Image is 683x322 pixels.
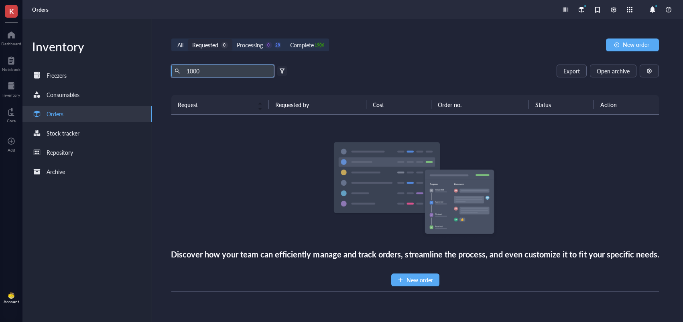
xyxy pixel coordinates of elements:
div: Core [7,118,16,123]
div: 28 [274,42,281,49]
div: Orders [47,109,63,118]
a: Notebook [2,54,20,72]
span: New order [623,41,649,48]
th: Action [594,95,659,114]
th: Request [171,95,269,114]
div: 0 [221,42,228,49]
a: Repository [22,144,152,160]
button: Open archive [590,65,636,77]
div: Dashboard [1,41,21,46]
div: Discover how your team can efficiently manage and track orders, streamline the process, and even ... [171,248,659,261]
div: Complete [290,41,314,49]
button: Export [557,65,587,77]
button: New order [606,38,659,51]
div: Stock tracker [47,129,79,138]
div: Inventory [2,93,20,97]
a: Dashboard [1,28,21,46]
div: 1906 [316,42,323,49]
a: Archive [22,164,152,180]
div: All [177,41,183,49]
a: Inventory [2,80,20,97]
input: Find orders in table [183,65,271,77]
div: Repository [47,148,73,157]
button: New order [391,273,439,286]
div: Archive [47,167,65,176]
div: Freezers [47,71,67,80]
a: Consumables [22,87,152,103]
img: Empty state [333,142,498,238]
div: Consumables [47,90,79,99]
th: Requested by [269,95,366,114]
a: Stock tracker [22,125,152,141]
div: Add [8,148,15,152]
span: New order [407,275,433,284]
div: Inventory [22,38,152,55]
a: Core [7,105,16,123]
span: Open archive [597,68,630,74]
a: Freezers [22,67,152,83]
a: Orders [22,106,152,122]
th: Status [529,95,594,114]
img: da48f3c6-a43e-4a2d-aade-5eac0d93827f.jpeg [8,292,14,299]
span: Export [563,68,580,74]
th: Cost [366,95,431,114]
div: 0 [265,42,272,49]
a: Orders [32,6,50,13]
span: K [9,6,14,16]
th: Order no. [431,95,529,114]
div: Requested [192,41,218,49]
span: Request [178,100,253,109]
div: Account [4,299,19,304]
div: Processing [237,41,263,49]
div: Notebook [2,67,20,72]
div: segmented control [171,38,329,51]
